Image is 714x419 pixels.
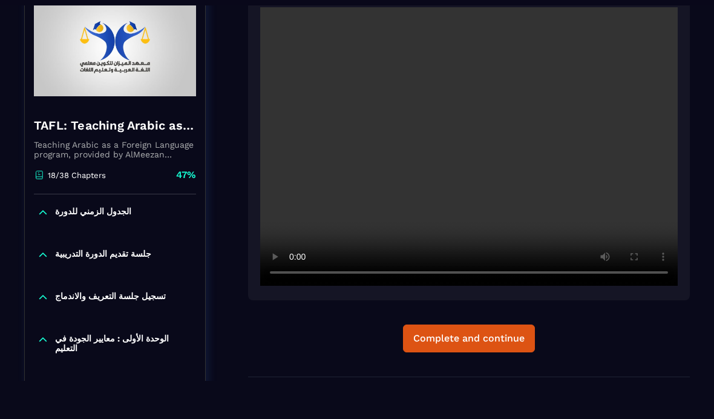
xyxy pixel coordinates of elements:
[34,140,196,159] p: Teaching Arabic as a Foreign Language program, provided by AlMeezan Academy in the [GEOGRAPHIC_DATA]
[176,168,196,182] p: 47%
[55,334,193,353] p: الوحدة الأولى : معايير الجودة في التعليم
[34,117,196,134] h4: TAFL: Teaching Arabic as a Foreign Language program - June
[55,206,131,219] p: الجدول الزمني للدورة
[413,332,525,345] div: Complete and continue
[403,325,535,352] button: Complete and continue
[48,171,106,180] p: 18/38 Chapters
[55,249,151,261] p: جلسة تقديم الدورة التدريبية
[55,291,166,303] p: تسجيل جلسة التعريف والاندماج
